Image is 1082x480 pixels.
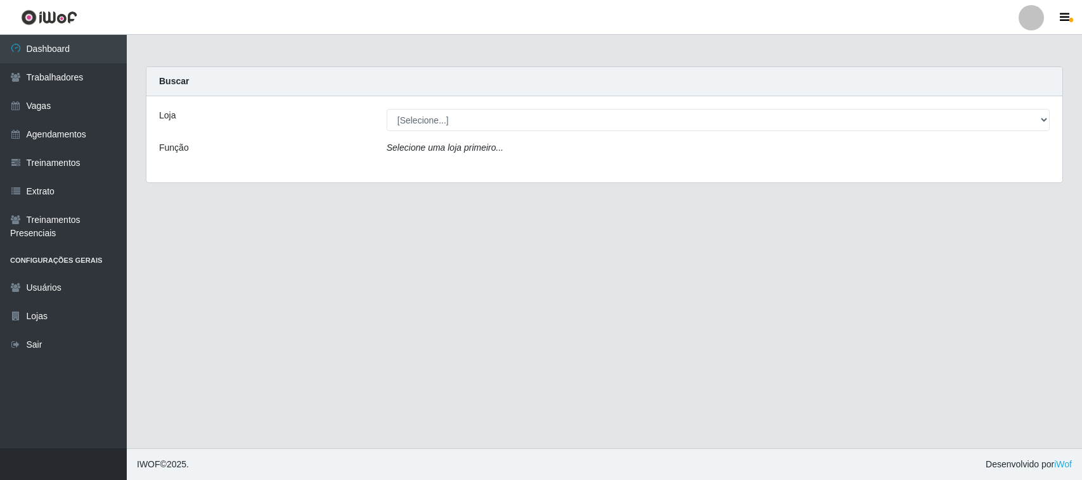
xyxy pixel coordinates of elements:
[159,76,189,86] strong: Buscar
[1054,459,1072,469] a: iWof
[387,142,503,153] i: Selecione uma loja primeiro...
[137,459,160,469] span: IWOF
[137,458,189,471] span: © 2025 .
[21,9,77,25] img: CoreUI Logo
[986,458,1072,471] span: Desenvolvido por
[159,109,176,122] label: Loja
[159,141,189,155] label: Função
